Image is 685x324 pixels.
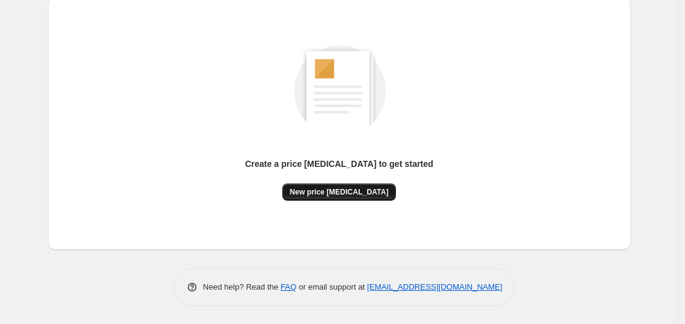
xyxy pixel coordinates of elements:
[290,187,389,197] span: New price [MEDICAL_DATA]
[296,282,367,291] span: or email support at
[367,282,502,291] a: [EMAIL_ADDRESS][DOMAIN_NAME]
[281,282,296,291] a: FAQ
[282,183,396,201] button: New price [MEDICAL_DATA]
[245,158,433,170] p: Create a price [MEDICAL_DATA] to get started
[203,282,281,291] span: Need help? Read the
